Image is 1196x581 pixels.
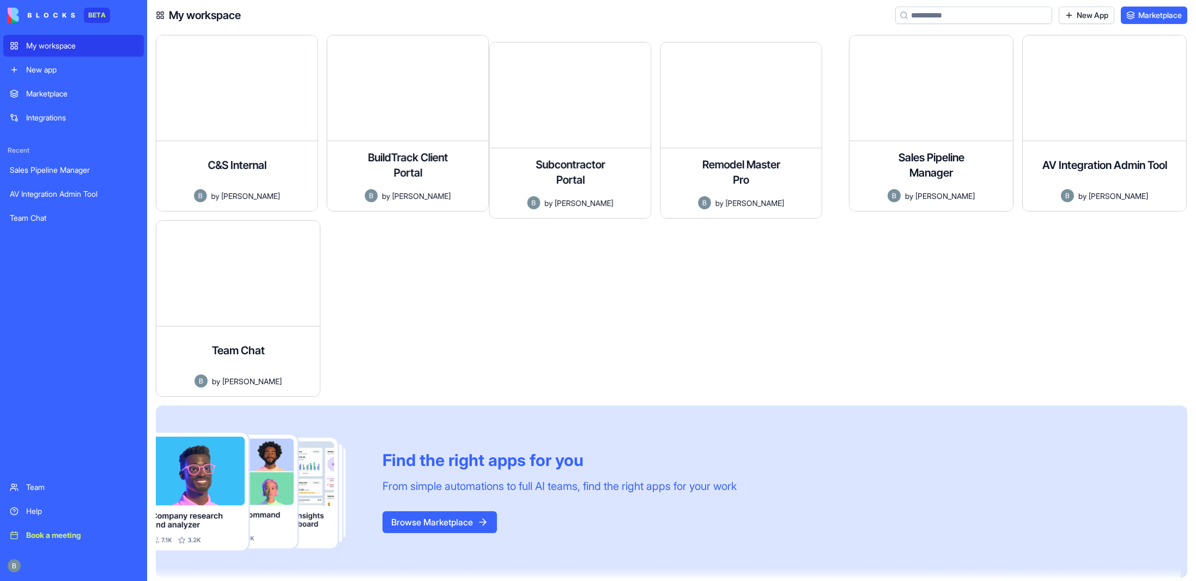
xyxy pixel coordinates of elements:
h4: BuildTrack Client Portal [365,150,451,180]
a: Help [3,500,144,522]
div: AV Integration Admin Tool [10,189,137,199]
div: Team [26,482,137,493]
a: Subcontractor PortalAvatarby[PERSON_NAME] [502,35,667,211]
div: My workspace [26,40,137,51]
span: by [905,190,913,202]
span: by [211,190,219,202]
a: BuildTrack Client PortalAvatarby[PERSON_NAME] [329,35,494,211]
img: Avatar [888,189,901,202]
a: Sales Pipeline Manager [3,159,144,181]
img: Avatar [365,189,378,202]
a: Team Chat [3,207,144,229]
div: Help [26,506,137,517]
div: Sales Pipeline Manager [10,165,137,175]
a: My workspace [3,35,144,57]
div: Integrations [26,112,137,123]
a: Browse Marketplace [383,517,497,528]
a: AV Integration Admin ToolAvatarby[PERSON_NAME] [1022,35,1187,211]
a: C&S InternalAvatarby[PERSON_NAME] [156,35,320,211]
div: New app [26,64,137,75]
a: New App [1059,7,1114,24]
h4: Subcontractor Portal [527,157,614,187]
img: Avatar [527,196,541,209]
div: From simple automations to full AI teams, find the right apps for your work [383,479,737,494]
div: Team Chat [10,213,137,223]
h4: Sales Pipeline Manager [888,150,975,180]
span: by [715,197,724,208]
span: [PERSON_NAME] [392,190,451,202]
span: [PERSON_NAME] [915,190,975,202]
span: Recent [3,146,144,155]
a: Team ChatAvatarby[PERSON_NAME] [156,220,320,397]
a: Marketplace [3,83,144,105]
a: Marketplace [1121,7,1187,24]
span: [PERSON_NAME] [1089,190,1148,202]
h4: Remodel Master Pro [698,157,784,187]
img: Avatar [194,189,207,202]
span: [PERSON_NAME] [725,197,784,208]
h4: C&S Internal [208,158,266,173]
span: by [544,197,553,208]
img: Avatar [698,196,711,209]
h4: AV Integration Admin Tool [1042,158,1167,173]
img: ACg8ocIug40qN1SCXJiinWdltW7QsPxROn8ZAVDlgOtPD8eQfXIZmw=s96-c [8,559,21,572]
button: Browse Marketplace [383,511,497,533]
a: Team [3,476,144,498]
img: Avatar [1061,189,1074,202]
a: AV Integration Admin Tool [3,183,144,205]
img: Avatar [195,374,208,388]
a: BETA [8,8,110,23]
a: Sales Pipeline ManagerAvatarby[PERSON_NAME] [849,35,1013,211]
span: by [382,190,390,202]
h4: Team Chat [212,343,265,358]
a: New app [3,59,144,81]
span: [PERSON_NAME] [555,197,613,208]
a: Book a meeting [3,524,144,546]
span: by [1078,190,1086,202]
span: by [212,376,220,387]
a: Remodel Master ProAvatarby[PERSON_NAME] [676,35,840,211]
div: BETA [84,8,110,23]
a: Integrations [3,107,144,129]
span: [PERSON_NAME] [221,190,280,202]
h4: My workspace [169,8,241,23]
div: Marketplace [26,88,137,99]
div: Find the right apps for you [383,450,737,470]
span: [PERSON_NAME] [222,376,282,387]
div: Book a meeting [26,530,137,541]
img: logo [8,8,75,23]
